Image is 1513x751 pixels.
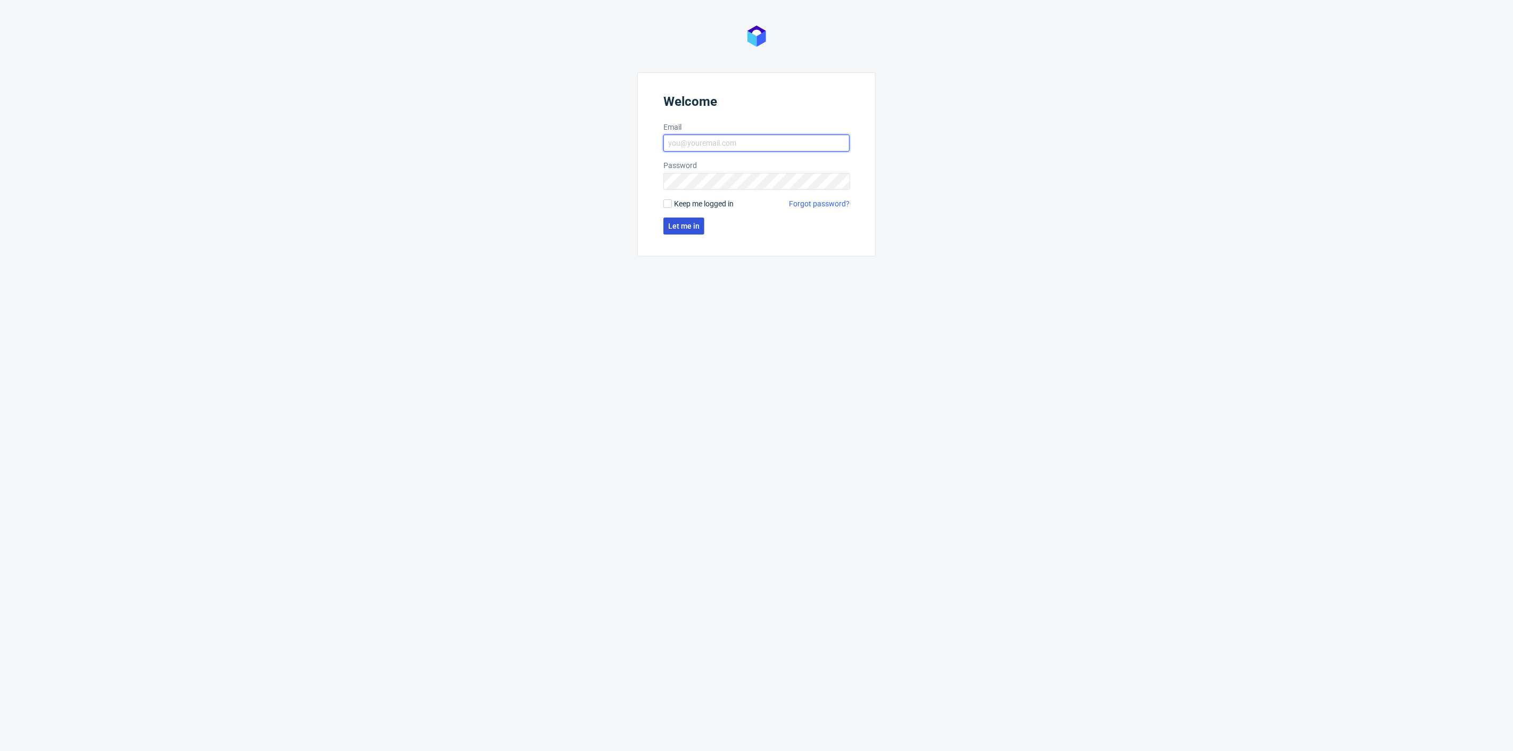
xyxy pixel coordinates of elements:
input: you@youremail.com [663,135,850,152]
span: Keep me logged in [674,198,734,209]
span: Let me in [668,222,700,230]
label: Email [663,122,850,132]
header: Welcome [663,94,850,113]
a: Forgot password? [789,198,850,209]
button: Let me in [663,218,704,235]
label: Password [663,160,850,171]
